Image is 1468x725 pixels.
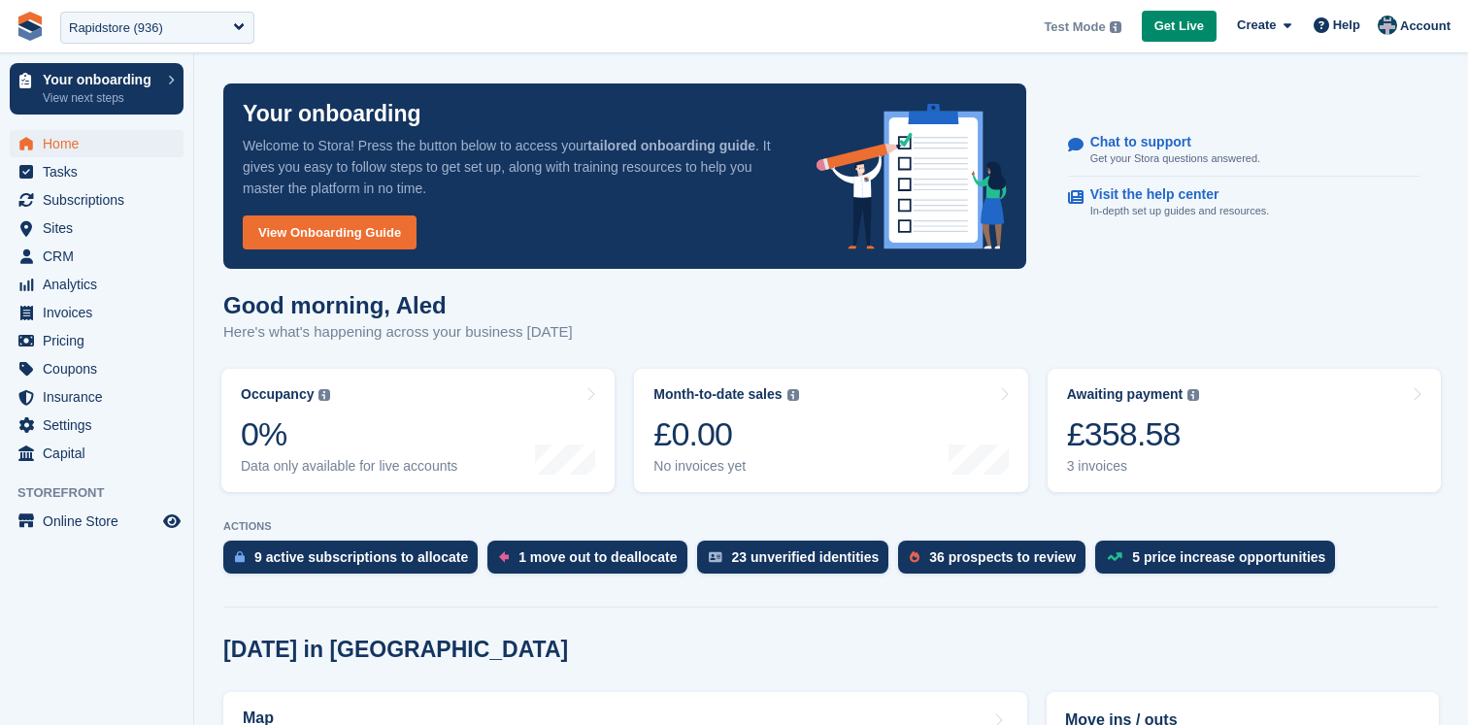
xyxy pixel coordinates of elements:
[587,138,755,153] strong: tailored onboarding guide
[1378,16,1397,35] img: Aled Bidder
[10,243,183,270] a: menu
[318,389,330,401] img: icon-info-grey-7440780725fd019a000dd9b08b2336e03edf1995a4989e88bcd33f0948082b44.svg
[1400,16,1451,36] span: Account
[43,89,158,107] p: View next steps
[223,637,568,663] h2: [DATE] in [GEOGRAPHIC_DATA]
[1067,414,1200,454] div: £358.58
[1333,16,1360,35] span: Help
[1044,17,1105,37] span: Test Mode
[43,73,158,86] p: Your onboarding
[43,243,159,270] span: CRM
[1048,369,1441,492] a: Awaiting payment £358.58 3 invoices
[43,412,159,439] span: Settings
[10,355,183,382] a: menu
[1090,186,1254,203] p: Visit the help center
[223,292,573,318] h1: Good morning, Aled
[732,549,880,565] div: 23 unverified identities
[10,63,183,115] a: Your onboarding View next steps
[817,104,1007,249] img: onboarding-info-6c161a55d2c0e0a8cae90662b2fe09162a5109e8cc188191df67fb4f79e88e88.svg
[898,541,1095,583] a: 36 prospects to review
[16,12,45,41] img: stora-icon-8386f47178a22dfd0bd8f6a31ec36ba5ce8667c1dd55bd0f319d3a0aa187defe.svg
[1132,549,1325,565] div: 5 price increase opportunities
[1068,124,1420,178] a: Chat to support Get your Stora questions answered.
[10,214,183,242] a: menu
[1090,203,1270,219] p: In-depth set up guides and resources.
[243,103,421,125] p: Your onboarding
[235,550,245,563] img: active_subscription_to_allocate_icon-d502201f5373d7db506a760aba3b589e785aa758c864c3986d89f69b8ff3...
[499,551,509,563] img: move_outs_to_deallocate_icon-f764333ba52eb49d3ac5e1228854f67142a1ed5810a6f6cc68b1a99e826820c5.svg
[10,186,183,214] a: menu
[223,321,573,344] p: Here's what's happening across your business [DATE]
[1067,458,1200,475] div: 3 invoices
[10,327,183,354] a: menu
[697,541,899,583] a: 23 unverified identities
[221,369,615,492] a: Occupancy 0% Data only available for live accounts
[10,412,183,439] a: menu
[254,549,468,565] div: 9 active subscriptions to allocate
[787,389,799,401] img: icon-info-grey-7440780725fd019a000dd9b08b2336e03edf1995a4989e88bcd33f0948082b44.svg
[43,299,159,326] span: Invoices
[1090,150,1260,167] p: Get your Stora questions answered.
[10,130,183,157] a: menu
[10,383,183,411] a: menu
[1154,16,1204,36] span: Get Live
[653,386,782,403] div: Month-to-date sales
[43,130,159,157] span: Home
[69,18,163,38] div: Rapidstore (936)
[43,327,159,354] span: Pricing
[17,483,193,503] span: Storefront
[487,541,696,583] a: 1 move out to deallocate
[160,510,183,533] a: Preview store
[43,186,159,214] span: Subscriptions
[43,440,159,467] span: Capital
[223,541,487,583] a: 9 active subscriptions to allocate
[10,158,183,185] a: menu
[1090,134,1245,150] p: Chat to support
[10,271,183,298] a: menu
[10,440,183,467] a: menu
[241,386,314,403] div: Occupancy
[1237,16,1276,35] span: Create
[43,214,159,242] span: Sites
[223,520,1439,533] p: ACTIONS
[43,508,159,535] span: Online Store
[1110,21,1121,33] img: icon-info-grey-7440780725fd019a000dd9b08b2336e03edf1995a4989e88bcd33f0948082b44.svg
[241,414,457,454] div: 0%
[43,158,159,185] span: Tasks
[1067,386,1184,403] div: Awaiting payment
[10,299,183,326] a: menu
[243,135,785,199] p: Welcome to Stora! Press the button below to access your . It gives you easy to follow steps to ge...
[43,383,159,411] span: Insurance
[653,458,798,475] div: No invoices yet
[10,508,183,535] a: menu
[1187,389,1199,401] img: icon-info-grey-7440780725fd019a000dd9b08b2336e03edf1995a4989e88bcd33f0948082b44.svg
[241,458,457,475] div: Data only available for live accounts
[1107,552,1122,561] img: price_increase_opportunities-93ffe204e8149a01c8c9dc8f82e8f89637d9d84a8eef4429ea346261dce0b2c0.svg
[1068,177,1420,229] a: Visit the help center In-depth set up guides and resources.
[634,369,1027,492] a: Month-to-date sales £0.00 No invoices yet
[929,549,1076,565] div: 36 prospects to review
[43,355,159,382] span: Coupons
[243,215,417,249] a: View Onboarding Guide
[709,551,722,563] img: verify_identity-adf6edd0f0f0b5bbfe63781bf79b02c33cf7c696d77639b501bdc392416b5a36.svg
[910,551,919,563] img: prospect-51fa495bee0391a8d652442698ab0144808aea92771e9ea1ae160a38d050c398.svg
[1095,541,1345,583] a: 5 price increase opportunities
[43,271,159,298] span: Analytics
[653,414,798,454] div: £0.00
[1142,11,1217,43] a: Get Live
[518,549,677,565] div: 1 move out to deallocate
